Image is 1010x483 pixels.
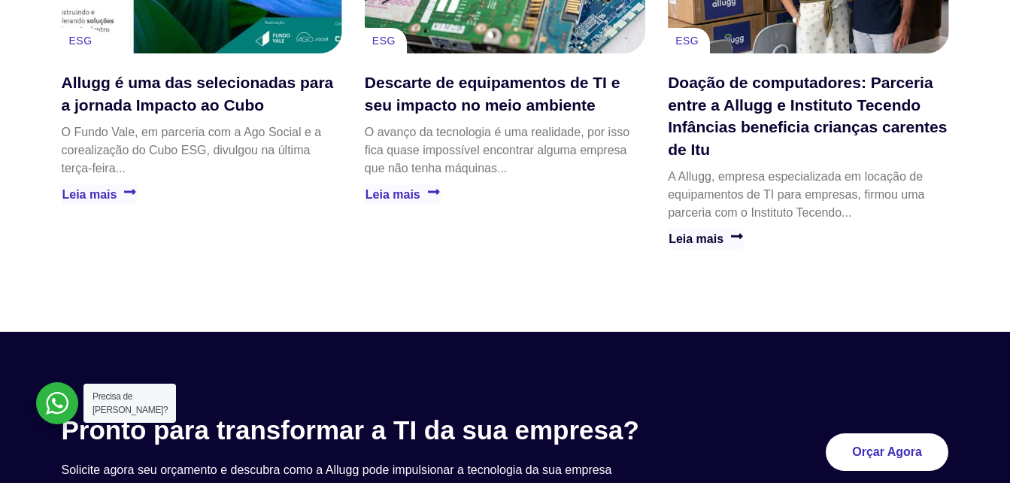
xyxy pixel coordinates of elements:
[93,391,168,415] span: Precisa de [PERSON_NAME]?
[935,411,1010,483] div: Widget de chat
[668,229,744,249] a: Leia mais
[372,35,396,47] a: ESG
[62,415,709,446] h3: Pronto para transformar a TI da sua empresa?
[62,184,138,205] a: Leia mais
[852,446,922,458] span: Orçar Agora
[935,411,1010,483] iframe: Chat Widget
[62,74,334,113] a: Allugg é uma das selecionadas para a jornada Impacto ao Cubo
[365,123,645,178] p: O avanço da tecnologia é uma realidade, por isso fica quase impossível encontrar alguma empresa q...
[69,35,93,47] a: ESG
[365,74,620,113] a: Descarte de equipamentos de TI e seu impacto no meio ambiente
[668,168,948,222] p: A Allugg, empresa especializada em locação de equipamentos de TI para empresas, firmou uma parcer...
[675,35,699,47] a: ESG
[62,461,709,479] p: Solicite agora seu orçamento e descubra como a Allugg pode impulsionar a tecnologia da sua empresa
[62,123,342,178] p: O Fundo Vale, em parceria com a Ago Social e a corealização do Cubo ESG, divulgou na última terça...
[826,433,948,471] a: Orçar Agora
[365,184,441,205] a: Leia mais
[668,74,947,157] a: Doação de computadores: Parceria entre a Allugg e Instituto Tecendo Infâncias beneficia crianças ...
